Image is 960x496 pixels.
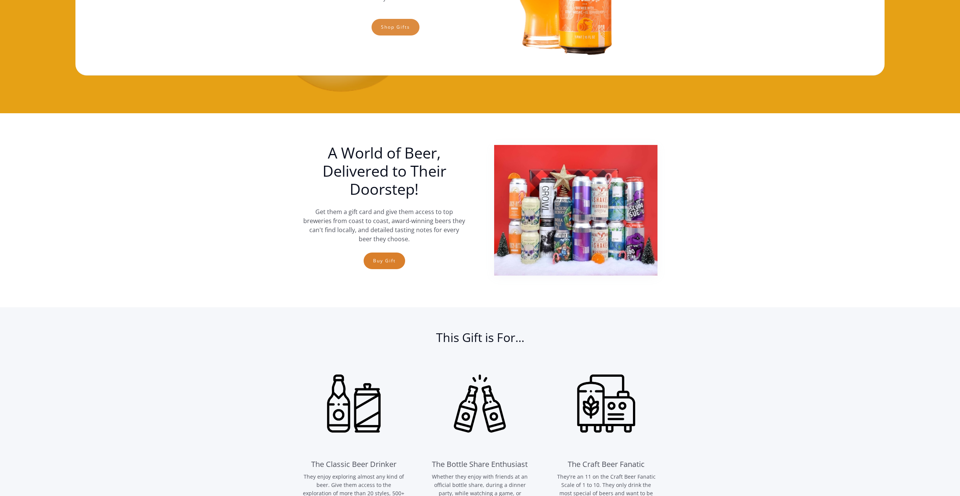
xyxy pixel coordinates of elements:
[303,207,466,243] p: Get them a gift card and give them access to top breweries from coast to coast, award-winning bee...
[372,19,419,35] a: Shop gifts
[303,330,657,353] h2: This Gift is For...
[364,253,405,269] a: Buy Gift
[311,458,396,470] div: The Classic Beer Drinker
[568,458,645,470] div: The Craft Beer Fanatic
[432,458,528,470] div: The Bottle Share Enthusiast
[303,144,466,198] h1: A World of Beer, Delivered to Their Doorstep!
